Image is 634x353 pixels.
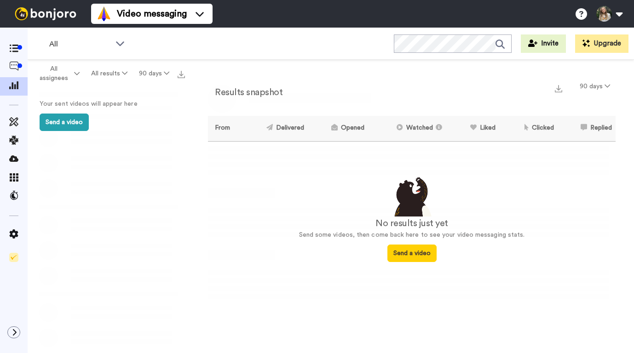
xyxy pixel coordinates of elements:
p: Your sent videos will appear here [40,99,178,109]
img: Checklist.svg [9,253,18,262]
a: Send a video [387,250,437,256]
p: Send some videos, then come back here to see your video messaging stats. [208,230,616,240]
span: Video messaging [117,7,187,20]
button: All assignees [29,61,86,86]
span: All assignees [35,64,72,83]
img: export.svg [555,85,562,92]
button: All results [86,65,133,82]
button: Export all results that match these filters now. [175,67,188,80]
th: Watched [368,116,449,141]
button: 90 days [133,65,175,82]
button: Export a summary of each team member’s results that match this filter now. [552,81,565,95]
th: Replied [558,116,616,141]
th: From [208,116,242,141]
th: Clicked [499,116,558,141]
th: Liked [449,116,499,141]
th: Delivered [242,116,308,141]
button: 90 days [574,78,616,95]
button: Send a video [387,245,437,262]
button: Invite [521,34,566,53]
img: export.svg [178,71,185,78]
img: vm-color.svg [97,6,111,21]
button: Upgrade [575,34,628,53]
th: Opened [308,116,368,141]
h2: Results snapshot [208,87,282,97]
span: All [49,39,111,50]
img: bj-logo-header-white.svg [11,7,80,20]
button: Send a video [40,114,89,131]
div: No results just yet [208,216,616,230]
img: results-emptystates.png [389,175,435,217]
